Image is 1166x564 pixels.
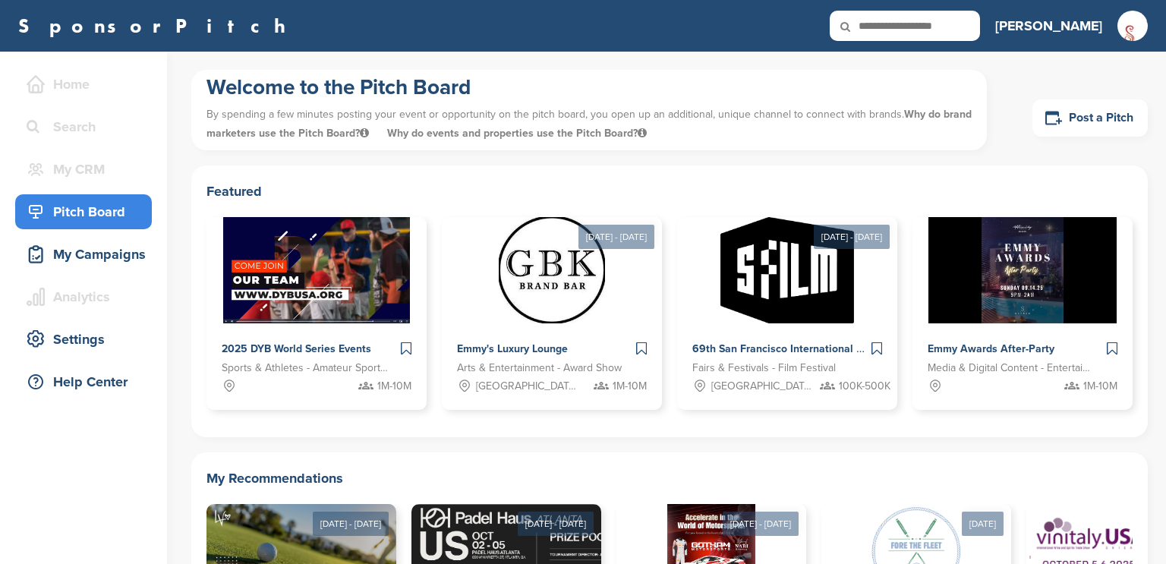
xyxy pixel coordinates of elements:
[206,74,972,101] h1: Welcome to the Pitch Board
[928,360,1095,377] span: Media & Digital Content - Entertainment
[1032,99,1148,137] a: Post a Pitch
[23,283,152,310] div: Analytics
[23,156,152,183] div: My CRM
[15,194,152,229] a: Pitch Board
[18,16,295,36] a: SponsorPitch
[15,237,152,272] a: My Campaigns
[313,512,389,536] div: [DATE] - [DATE]
[613,378,647,395] span: 1M-10M
[457,342,568,355] span: Emmy's Luxury Lounge
[206,217,427,410] a: Sponsorpitch & 2025 DYB World Series Events Sports & Athletes - Amateur Sports Leagues 1M-10M
[23,113,152,140] div: Search
[222,342,371,355] span: 2025 DYB World Series Events
[499,217,605,323] img: Sponsorpitch &
[1083,378,1117,395] span: 1M-10M
[206,468,1133,489] h2: My Recommendations
[995,15,1102,36] h3: [PERSON_NAME]
[206,181,1133,202] h2: Featured
[912,217,1133,410] a: Sponsorpitch & Emmy Awards After-Party Media & Digital Content - Entertainment 1M-10M
[518,512,594,536] div: [DATE] - [DATE]
[476,378,581,395] span: [GEOGRAPHIC_DATA], [GEOGRAPHIC_DATA]
[222,360,389,377] span: Sports & Athletes - Amateur Sports Leagues
[995,9,1102,43] a: [PERSON_NAME]
[711,378,816,395] span: [GEOGRAPHIC_DATA], [GEOGRAPHIC_DATA]
[677,193,897,410] a: [DATE] - [DATE] Sponsorpitch & 69th San Francisco International Film Festival Fairs & Festivals -...
[377,378,411,395] span: 1M-10M
[457,360,622,377] span: Arts & Entertainment - Award Show
[387,127,647,140] span: Why do events and properties use the Pitch Board?
[206,101,972,147] p: By spending a few minutes posting your event or opportunity on the pitch board, you open up an ad...
[15,109,152,144] a: Search
[15,322,152,357] a: Settings
[15,152,152,187] a: My CRM
[578,225,654,249] div: [DATE] - [DATE]
[223,217,411,323] img: Sponsorpitch &
[23,71,152,98] div: Home
[15,67,152,102] a: Home
[23,326,152,353] div: Settings
[692,360,836,377] span: Fairs & Festivals - Film Festival
[15,279,152,314] a: Analytics
[15,364,152,399] a: Help Center
[839,378,890,395] span: 100K-500K
[720,217,853,323] img: Sponsorpitch &
[23,241,152,268] div: My Campaigns
[692,342,919,355] span: 69th San Francisco International Film Festival
[723,512,799,536] div: [DATE] - [DATE]
[23,198,152,225] div: Pitch Board
[442,193,662,410] a: [DATE] - [DATE] Sponsorpitch & Emmy's Luxury Lounge Arts & Entertainment - Award Show [GEOGRAPHIC...
[928,217,1117,323] img: Sponsorpitch &
[928,342,1054,355] span: Emmy Awards After-Party
[23,368,152,395] div: Help Center
[814,225,890,249] div: [DATE] - [DATE]
[962,512,1004,536] div: [DATE]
